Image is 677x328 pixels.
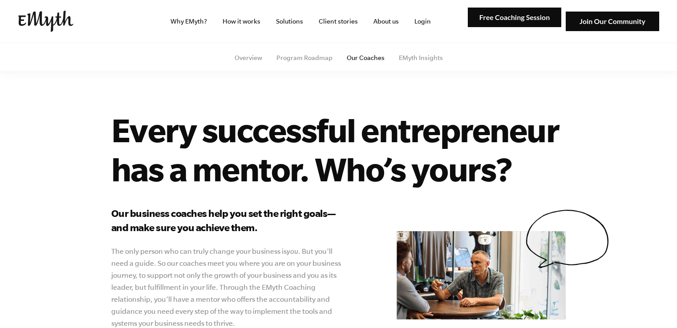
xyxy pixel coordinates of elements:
[111,206,345,235] h3: Our business coaches help you set the right goals—and make sure you achieve them.
[111,110,609,188] h1: Every successful entrepreneur has a mentor. Who’s yours?
[397,231,566,320] img: e-myth business coaching our coaches mentor don matt talking
[18,11,73,32] img: EMyth
[566,12,659,32] img: Join Our Community
[276,54,332,61] a: Program Roadmap
[235,54,262,61] a: Overview
[468,8,561,28] img: Free Coaching Session
[347,54,385,61] a: Our Coaches
[287,247,298,255] i: you
[399,54,443,61] a: EMyth Insights
[632,285,677,328] iframe: Chat Widget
